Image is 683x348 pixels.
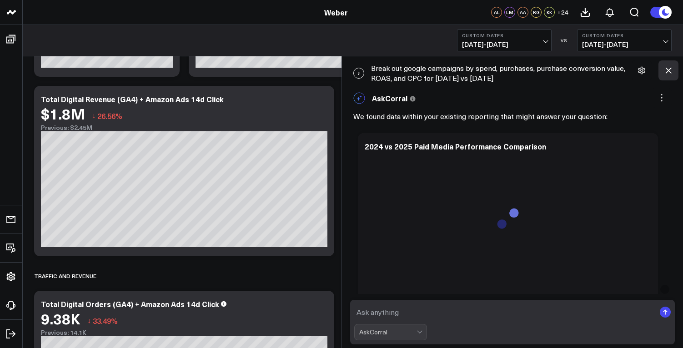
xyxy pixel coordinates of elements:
[97,111,122,121] span: 26.56%
[353,68,364,79] span: J
[557,9,568,15] span: + 24
[556,38,573,43] div: VS
[41,124,327,131] div: Previous: $2.45M
[577,30,672,51] button: Custom Dates[DATE]-[DATE]
[324,7,348,17] a: Weber
[41,105,85,122] div: $1.8M
[531,7,542,18] div: RG
[41,310,80,327] div: 9.38K
[582,33,667,38] b: Custom Dates
[93,316,118,326] span: 33.49%
[372,93,407,103] span: AskCorral
[41,299,219,309] div: Total Digital Orders (GA4) + Amazon Ads 14d Click
[544,7,555,18] div: KK
[353,111,672,122] p: We found data within your existing reporting that might answer your question:
[462,33,547,38] b: Custom Dates
[359,328,417,336] div: AskCorral
[41,94,224,104] div: Total Digital Revenue (GA4) + Amazon Ads 14d Click
[462,41,547,48] span: [DATE] - [DATE]
[504,7,515,18] div: LM
[582,41,667,48] span: [DATE] - [DATE]
[517,7,528,18] div: AA
[92,110,95,122] span: ↓
[365,141,546,151] div: 2024 vs 2025 Paid Media Performance Comparison
[347,59,679,88] div: Break out google campaigns by spend, purchases, purchase conversion value, ROAS, and CPC for [DAT...
[87,315,91,327] span: ↓
[557,7,568,18] button: +24
[41,329,327,336] div: Previous: 14.1K
[457,30,552,51] button: Custom Dates[DATE]-[DATE]
[491,7,502,18] div: AL
[34,265,96,286] div: Traffic and revenue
